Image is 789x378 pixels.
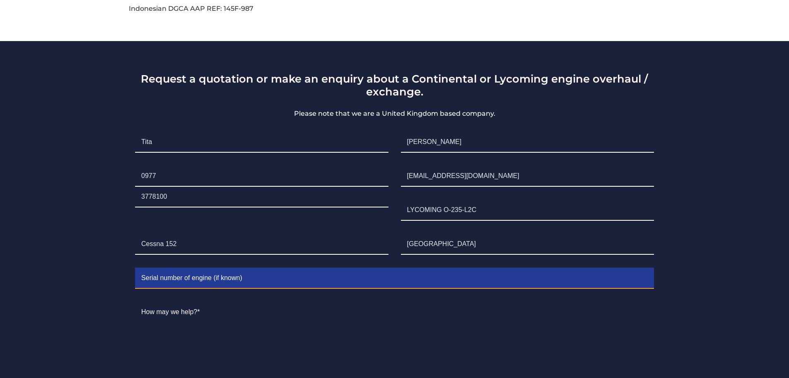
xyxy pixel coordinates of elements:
input: Country of Origin of the Engine* [401,234,654,255]
span: Indonesian DGCA AAP REF: 145F-987 [129,5,253,12]
input: Email* [401,166,654,187]
input: Serial number of engine (if known) [135,268,654,289]
input: Telephone [135,187,388,207]
input: Surname* [401,132,654,153]
input: +00 [135,166,388,187]
h3: Request a quotation or make an enquiry about a Continental or Lycoming engine overhaul / exchange. [129,72,660,98]
p: Please note that we are a United Kingdom based company. [129,109,660,119]
input: Aircraft [135,234,388,255]
input: First Name* [135,132,388,153]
